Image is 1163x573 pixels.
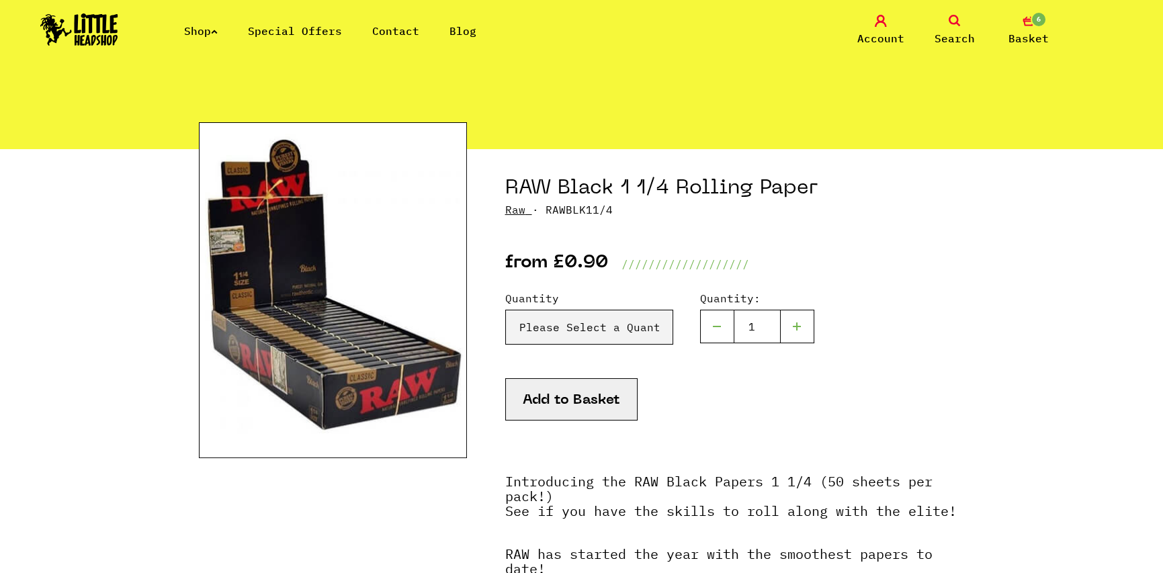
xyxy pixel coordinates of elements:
[505,290,673,306] label: Quantity
[505,202,965,218] p: · RAWBLK11/4
[505,176,965,202] h1: RAW Black 1 1/4 Rolling Paper
[505,256,608,272] p: from £0.90
[734,310,781,343] input: 1
[857,30,904,46] span: Account
[700,290,814,306] label: Quantity:
[199,67,309,83] a: All Products
[921,15,988,46] a: Search
[505,378,638,421] button: Add to Basket
[621,256,749,272] p: ///////////////////
[184,24,218,38] a: Shop
[1008,30,1049,46] span: Basket
[935,30,975,46] span: Search
[1031,11,1047,28] span: 6
[505,203,525,216] a: Raw
[199,122,467,458] img: RAW Black 1 1/4 Rolling Paper
[248,24,342,38] a: Special Offers
[372,24,419,38] a: Contact
[449,24,476,38] a: Blog
[40,13,118,46] img: Little Head Shop Logo
[505,472,957,520] strong: Introducing the RAW Black Papers 1 1/4 (50 sheets per pack!) See if you have the skills to roll a...
[995,15,1062,46] a: 6 Basket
